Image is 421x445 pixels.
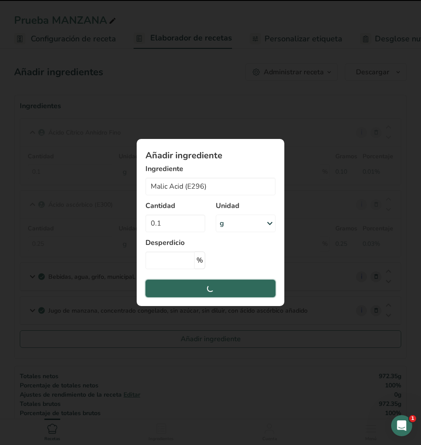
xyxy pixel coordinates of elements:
h1: Añadir ingrediente [145,151,276,160]
div: g [220,218,224,229]
input: Añadir ingrediente [145,178,276,195]
iframe: Intercom live chat [391,415,412,436]
span: 1 [409,415,416,422]
label: Unidad [216,201,276,211]
label: Ingrediente [145,164,276,174]
label: Cantidad [145,201,205,211]
label: Desperdicio [145,237,205,248]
